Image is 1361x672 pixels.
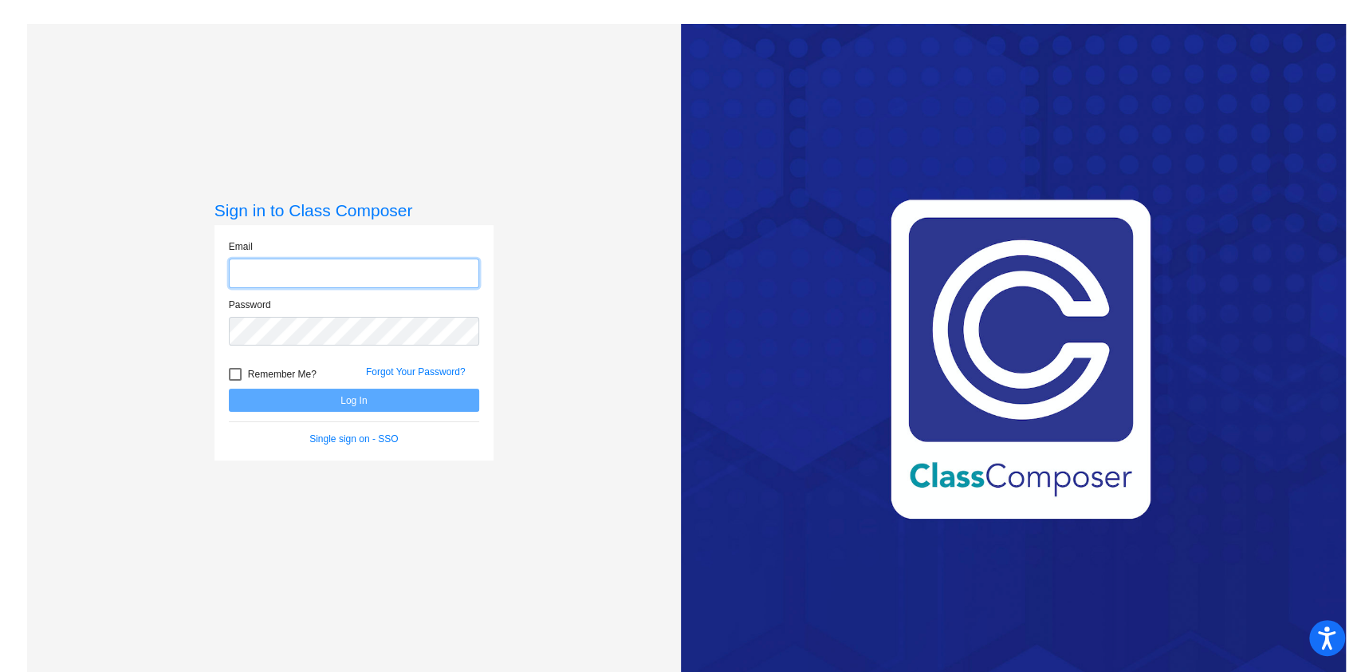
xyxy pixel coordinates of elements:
[229,389,479,412] button: Log In
[229,239,253,254] label: Email
[248,365,317,384] span: Remember Me?
[366,366,466,378] a: Forgot Your Password?
[309,433,398,445] a: Single sign on - SSO
[214,200,494,220] h3: Sign in to Class Composer
[229,298,271,312] label: Password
